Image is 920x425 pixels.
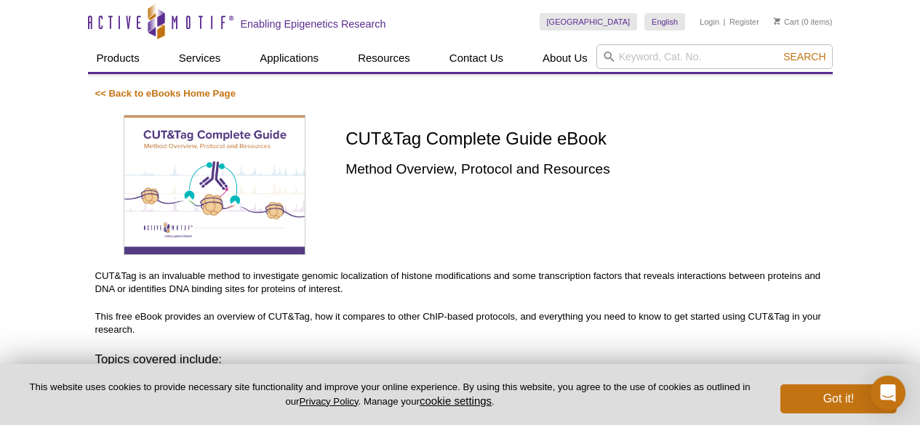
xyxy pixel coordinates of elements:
li: | [724,13,726,31]
a: English [644,13,685,31]
a: Register [729,17,759,27]
p: This free eBook provides an overview of CUT&Tag, how it compares to other ChIP-based protocols, a... [95,310,825,336]
a: Applications [251,44,327,72]
a: Contact Us [441,44,512,72]
a: [GEOGRAPHIC_DATA] [540,13,638,31]
span: Search [783,51,825,62]
h3: Topics covered include: [95,351,825,368]
a: Resources [349,44,419,72]
p: This website uses cookies to provide necessary site functionality and improve your online experie... [23,381,756,408]
h1: CUT&Tag Complete Guide eBook [345,129,825,150]
a: Privacy Policy [299,396,358,407]
button: Search [779,50,830,63]
button: Got it! [780,384,897,413]
a: Cart [774,17,799,27]
div: Open Intercom Messenger [871,376,905,410]
a: About Us [534,44,596,72]
a: << Back to eBooks Home Page [95,88,236,99]
input: Keyword, Cat. No. [596,44,833,69]
li: (0 items) [774,13,833,31]
button: cookie settings [420,394,492,407]
p: CUT&Tag is an invaluable method to investigate genomic localization of histone modifications and ... [95,270,825,296]
a: Login [700,17,719,27]
h2: Enabling Epigenetics Research [241,17,386,31]
a: Services [170,44,230,72]
a: Products [88,44,148,72]
h2: Method Overview, Protocol and Resources [345,159,825,179]
img: CUT&Tag Complete Guide eBook [124,115,305,255]
img: Your Cart [774,17,780,25]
